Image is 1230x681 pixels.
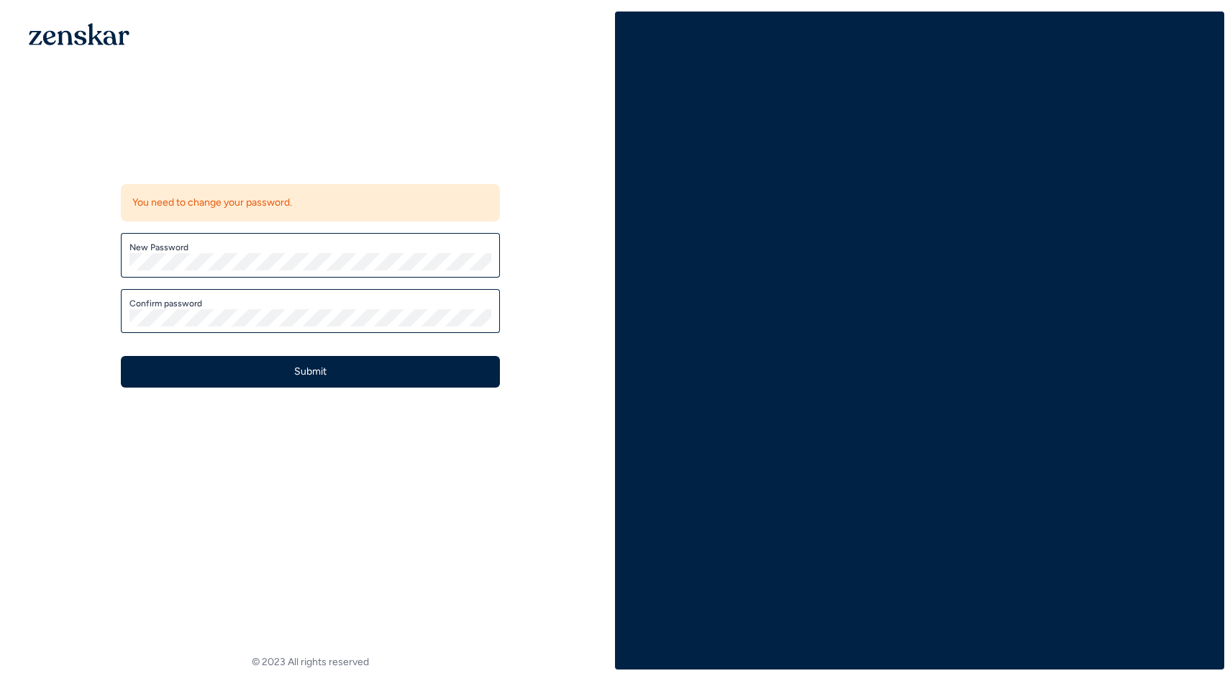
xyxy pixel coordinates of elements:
[129,298,491,309] label: Confirm password
[121,184,500,221] div: You need to change your password.
[6,655,615,669] footer: © 2023 All rights reserved
[129,242,491,253] label: New Password
[29,23,129,45] img: 1OGAJ2xQqyY4LXKgY66KYq0eOWRCkrZdAb3gUhuVAqdWPZE9SRJmCz+oDMSn4zDLXe31Ii730ItAGKgCKgCCgCikA4Av8PJUP...
[121,356,500,388] button: Submit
